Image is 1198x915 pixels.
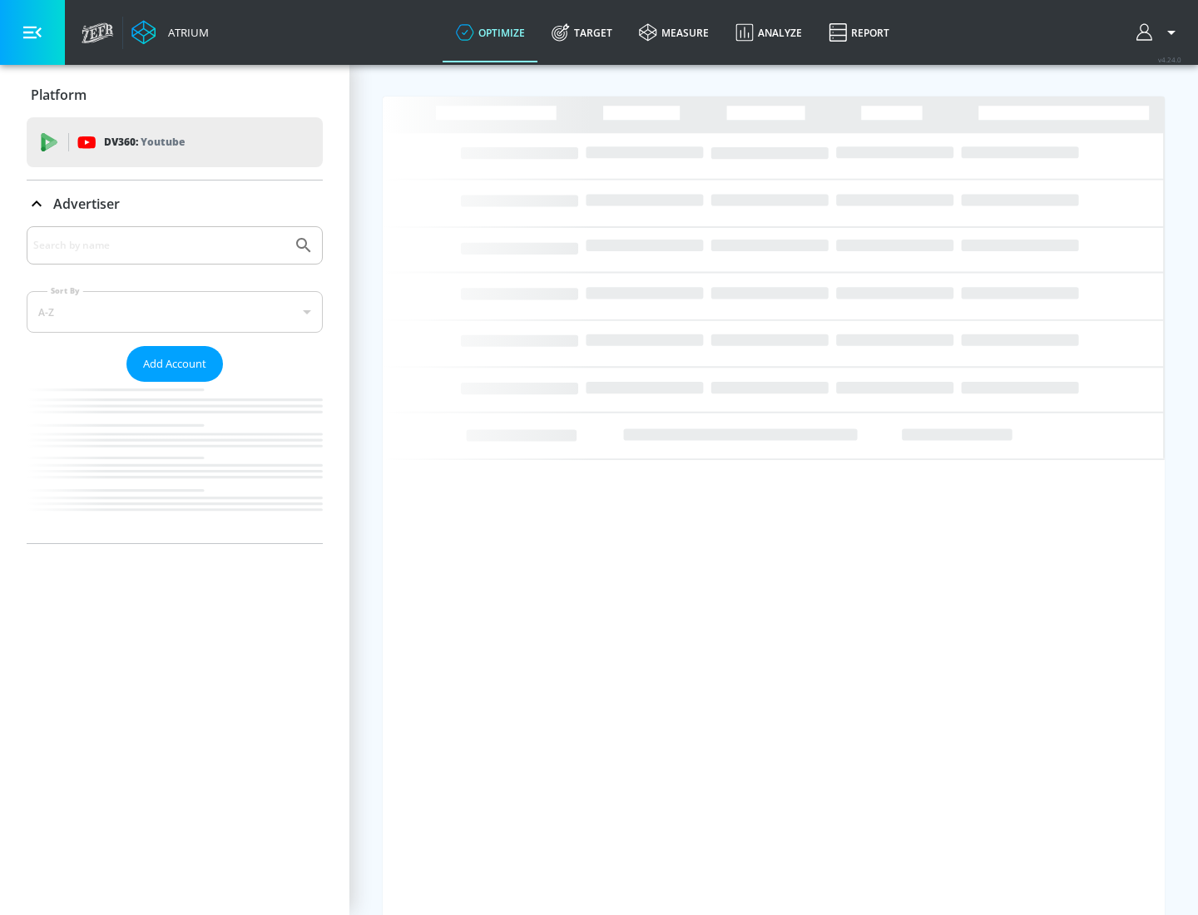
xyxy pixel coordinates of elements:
div: DV360: Youtube [27,117,323,167]
a: optimize [443,2,538,62]
a: measure [626,2,722,62]
div: Advertiser [27,226,323,543]
a: Analyze [722,2,815,62]
p: Platform [31,86,87,104]
p: Youtube [141,133,185,151]
div: Atrium [161,25,209,40]
a: Target [538,2,626,62]
div: Advertiser [27,181,323,227]
span: Add Account [143,354,206,373]
input: Search by name [33,235,285,256]
p: DV360: [104,133,185,151]
span: v 4.24.0 [1158,55,1181,64]
div: A-Z [27,291,323,333]
div: Platform [27,72,323,118]
a: Atrium [131,20,209,45]
button: Add Account [126,346,223,382]
nav: list of Advertiser [27,382,323,543]
p: Advertiser [53,195,120,213]
label: Sort By [47,285,83,296]
a: Report [815,2,903,62]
